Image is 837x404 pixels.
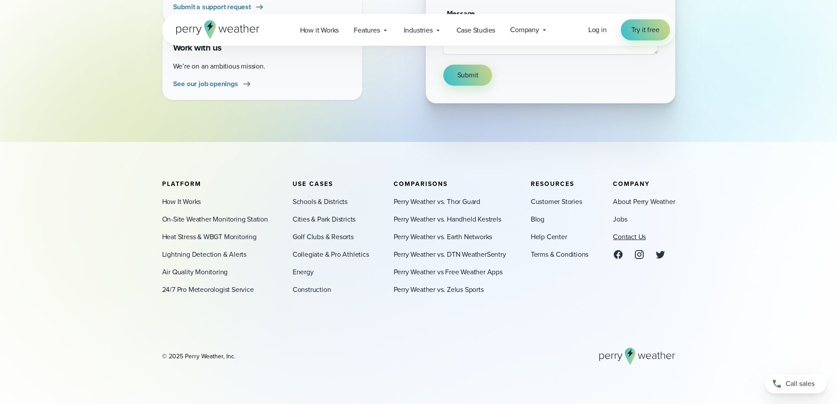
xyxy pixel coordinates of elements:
[588,25,607,35] a: Log in
[173,2,251,12] span: Submit a support request
[293,249,369,260] a: Collegiate & Pro Athletics
[394,249,506,260] a: Perry Weather vs. DTN WeatherSentry
[162,232,257,242] a: Heat Stress & WBGT Monitoring
[162,284,254,295] a: 24/7 Pro Meteorologist Service
[162,179,201,189] span: Platform
[293,197,348,207] a: Schools & Districts
[613,214,627,225] a: Jobs
[173,61,351,72] p: We’re on an ambitious mission.
[394,197,480,207] a: Perry Weather vs. Thor Guard
[531,197,582,207] a: Customer Stories
[457,25,496,36] span: Case Studies
[765,374,826,393] a: Call sales
[631,25,659,35] span: Try it free
[531,179,574,189] span: Resources
[173,79,238,89] span: See our job openings
[394,179,448,189] span: Comparisons
[457,70,478,80] span: Submit
[394,267,503,277] a: Perry Weather vs Free Weather Apps
[613,232,646,242] a: Contact Us
[394,232,493,242] a: Perry Weather vs. Earth Networks
[162,352,236,361] div: © 2025 Perry Weather, Inc.
[394,284,484,295] a: Perry Weather vs. Zelus Sports
[300,25,339,36] span: How it Works
[293,267,314,277] a: Energy
[404,25,433,36] span: Industries
[531,249,588,260] a: Terms & Conditions
[162,249,246,260] a: Lightning Detection & Alerts
[443,65,493,86] button: Submit
[162,197,201,207] a: How It Works
[173,2,265,12] a: Submit a support request
[173,79,252,89] a: See our job openings
[293,179,333,189] span: Use Cases
[173,41,351,54] h4: Work with us
[531,232,567,242] a: Help Center
[613,197,675,207] a: About Perry Weather
[449,21,503,39] a: Case Studies
[621,19,670,40] a: Try it free
[613,179,650,189] span: Company
[354,25,380,36] span: Features
[162,214,268,225] a: On-Site Weather Monitoring Station
[447,8,475,18] span: Message
[293,232,354,242] a: Golf Clubs & Resorts
[293,214,355,225] a: Cities & Park Districts
[293,284,331,295] a: Construction
[293,21,347,39] a: How it Works
[510,25,539,35] span: Company
[394,214,501,225] a: Perry Weather vs. Handheld Kestrels
[531,214,544,225] a: Blog
[786,379,815,389] span: Call sales
[162,267,228,277] a: Air Quality Monitoring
